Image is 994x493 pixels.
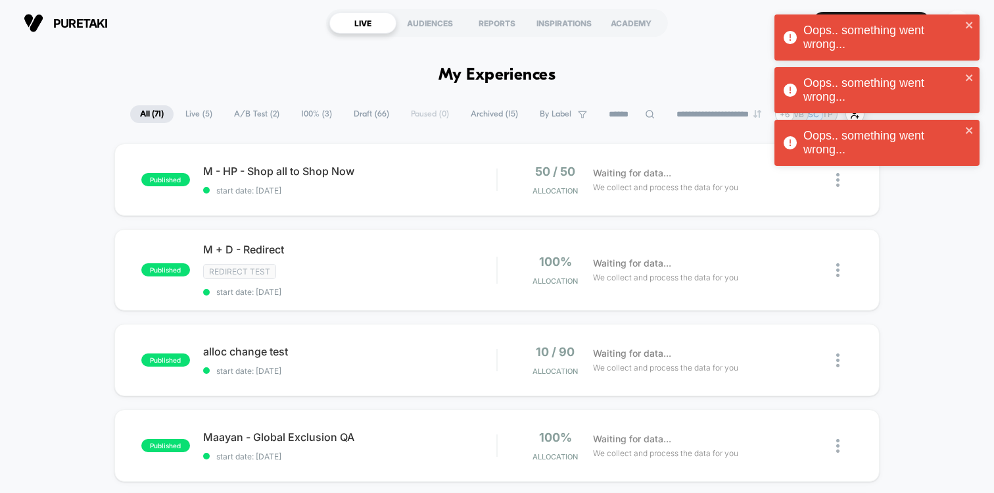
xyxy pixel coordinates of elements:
span: start date: [DATE] [203,366,496,376]
div: Duration [352,261,387,276]
span: 100% [539,255,572,269]
img: close [836,263,840,277]
span: Allocation [532,452,578,461]
span: Waiting for data... [593,432,671,446]
span: We collect and process the data for you [593,271,738,284]
span: We collect and process the data for you [593,181,738,194]
button: SC [941,10,974,37]
button: puretaki [20,13,112,34]
div: SC [945,11,970,36]
div: Oops.. something went wrong... [803,24,961,51]
span: Waiting for data... [593,166,671,180]
img: Visually logo [24,13,43,33]
span: Maayan - Global Exclusion QA [203,430,496,444]
span: Allocation [532,276,578,286]
span: 100% [539,430,572,444]
div: LIVE [329,13,396,34]
span: start date: [DATE] [203,186,496,195]
span: Redirect Test [203,264,276,279]
img: close [836,173,840,187]
button: close [965,72,974,85]
button: close [965,20,974,32]
span: start date: [DATE] [203,452,496,461]
span: Allocation [532,186,578,195]
span: start date: [DATE] [203,287,496,297]
span: alloc change test [203,345,496,358]
img: close [836,353,840,367]
span: published [141,353,190,367]
span: Live ( 5 ) [176,105,222,123]
span: puretaki [53,16,108,30]
span: A/B Test ( 2 ) [224,105,289,123]
span: We collect and process the data for you [593,361,738,374]
span: M - HP - Shop all to Shop Now [203,165,496,178]
div: REPORTS [463,13,531,34]
span: published [141,173,190,186]
span: published [141,263,190,276]
span: 10 / 90 [536,345,575,359]
span: Waiting for data... [593,346,671,361]
button: close [965,125,974,138]
div: ACADEMY [598,13,665,34]
img: end [753,110,761,118]
span: All ( 71 ) [130,105,174,123]
span: 100% ( 3 ) [291,105,342,123]
span: Archived ( 15 ) [461,105,528,123]
span: M + D - Redirect [203,243,496,256]
span: 50 / 50 [535,165,575,178]
button: Play, NEW DEMO 2025-VEED.mp4 [238,127,270,159]
button: Play, NEW DEMO 2025-VEED.mp4 [7,258,28,279]
input: Volume [412,263,452,275]
span: Allocation [532,367,578,376]
input: Seek [10,240,500,253]
span: We collect and process the data for you [593,447,738,459]
div: Current time [319,261,350,276]
h1: My Experiences [438,66,556,85]
span: Waiting for data... [593,256,671,271]
span: Draft ( 66 ) [344,105,399,123]
div: Oops.. something went wrong... [803,129,961,157]
span: published [141,439,190,452]
div: INSPIRATIONS [531,13,598,34]
img: close [836,439,840,453]
span: By Label [540,109,571,119]
div: AUDIENCES [396,13,463,34]
div: Oops.. something went wrong... [803,76,961,104]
